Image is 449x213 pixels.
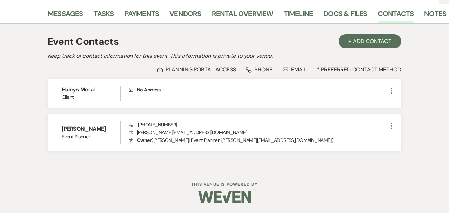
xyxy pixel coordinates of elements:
[339,34,401,48] button: + Add Contact
[198,185,251,209] img: Weven Logo
[378,8,414,23] a: Contacts
[48,8,83,23] a: Messages
[48,52,401,60] h2: Keep track of contact information for this event. This information is private to your venue.
[246,66,273,73] div: Phone
[48,66,401,73] div: * Preferred Contact Method
[137,137,152,143] span: Owner
[62,125,120,133] h6: [PERSON_NAME]
[284,8,313,23] a: Timeline
[129,129,387,136] p: [PERSON_NAME][EMAIL_ADDRESS][DOMAIN_NAME]
[169,8,201,23] a: Vendors
[62,86,120,94] h6: Haleys Metal
[283,66,307,73] div: Email
[323,8,367,23] a: Docs & Files
[129,122,177,128] span: [PHONE_NUMBER]
[62,133,120,140] span: Event Planner
[212,8,273,23] a: Rental Overview
[129,136,387,144] p: ( [PERSON_NAME] | Event Planner | [PERSON_NAME][EMAIL_ADDRESS][DOMAIN_NAME] )
[157,66,236,73] div: Planning Portal Access
[94,8,114,23] a: Tasks
[62,94,120,101] span: Client
[48,34,119,49] h1: Event Contacts
[424,8,446,23] a: Notes
[137,87,160,93] span: No Access
[125,8,159,23] a: Payments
